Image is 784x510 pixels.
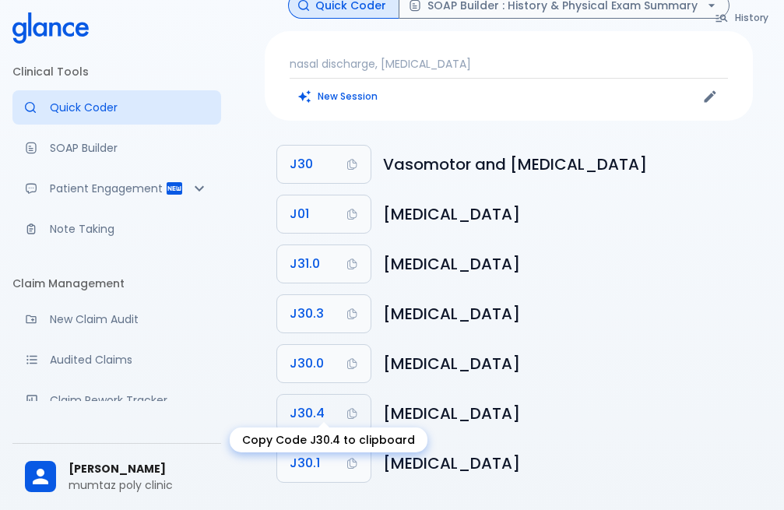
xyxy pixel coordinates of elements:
[50,311,209,327] p: New Claim Audit
[12,450,221,504] div: [PERSON_NAME]mumtaz poly clinic
[50,352,209,368] p: Audited Claims
[383,351,740,376] h6: Vasomotor rhinitis
[383,301,740,326] h6: Other allergic rhinitis
[277,395,371,432] button: Copy Code J30.4 to clipboard
[290,303,324,325] span: J30.3
[12,171,221,206] div: Patient Reports & Referrals
[50,140,209,156] p: SOAP Builder
[69,461,209,477] span: [PERSON_NAME]
[12,265,221,302] li: Claim Management
[50,181,165,196] p: Patient Engagement
[12,53,221,90] li: Clinical Tools
[383,451,740,476] h6: Allergic rhinitis due to pollen
[698,85,722,108] button: Edit
[12,302,221,336] a: Audit a new claim
[230,427,427,452] div: Copy Code J30.4 to clipboard
[69,477,209,493] p: mumtaz poly clinic
[383,401,740,426] h6: Allergic rhinitis, unspecified
[290,452,320,474] span: J30.1
[290,85,387,107] button: Clears all inputs and results.
[50,221,209,237] p: Note Taking
[290,56,728,72] p: nasal discharge, [MEDICAL_DATA]
[277,445,371,482] button: Copy Code J30.1 to clipboard
[12,343,221,377] a: View audited claims
[290,253,320,275] span: J31.0
[290,403,325,424] span: J30.4
[707,6,778,29] button: History
[277,245,371,283] button: Copy Code J31.0 to clipboard
[290,153,313,175] span: J30
[277,195,371,233] button: Copy Code J01 to clipboard
[277,146,371,183] button: Copy Code J30 to clipboard
[383,152,740,177] h6: Vasomotor and allergic rhinitis
[12,90,221,125] a: Moramiz: Find ICD10AM codes instantly
[50,392,209,408] p: Claim Rework Tracker
[290,353,324,375] span: J30.0
[383,251,740,276] h6: Chronic rhinitis
[277,345,371,382] button: Copy Code J30.0 to clipboard
[12,212,221,246] a: Advanced note-taking
[12,383,221,417] a: Monitor progress of claim corrections
[277,295,371,332] button: Copy Code J30.3 to clipboard
[290,203,309,225] span: J01
[50,100,209,115] p: Quick Coder
[12,131,221,165] a: Docugen: Compose a clinical documentation in seconds
[383,202,740,227] h6: Acute sinusitis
